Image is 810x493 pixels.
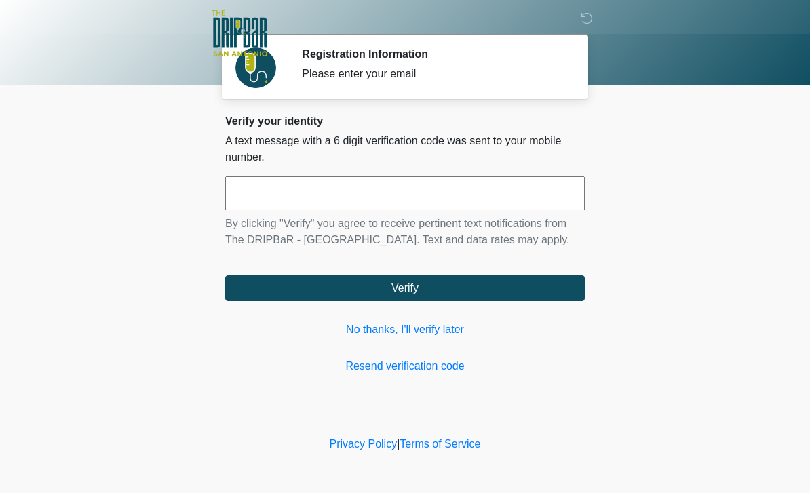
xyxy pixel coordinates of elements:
[225,275,585,301] button: Verify
[400,438,480,450] a: Terms of Service
[212,10,267,58] img: The DRIPBaR - San Antonio Fossil Creek Logo
[235,47,276,88] img: Agent Avatar
[225,216,585,248] p: By clicking "Verify" you agree to receive pertinent text notifications from The DRIPBaR - [GEOGRA...
[225,321,585,338] a: No thanks, I'll verify later
[302,66,564,82] div: Please enter your email
[397,438,400,450] a: |
[225,133,585,165] p: A text message with a 6 digit verification code was sent to your mobile number.
[225,358,585,374] a: Resend verification code
[330,438,398,450] a: Privacy Policy
[225,115,585,127] h2: Verify your identity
